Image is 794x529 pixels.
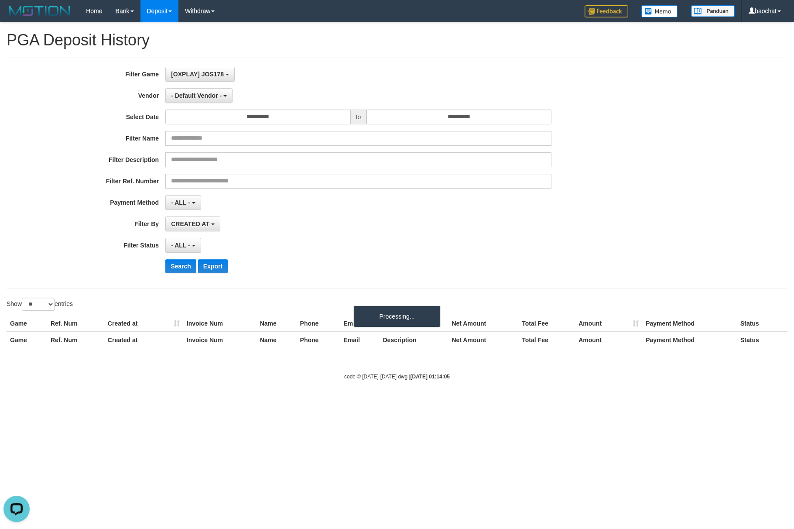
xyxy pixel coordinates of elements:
strong: [DATE] 01:14:05 [411,374,450,380]
button: Export [198,259,228,273]
th: Email [340,332,380,348]
th: Net Amount [448,332,518,348]
th: Created at [104,316,183,332]
th: Amount [575,332,642,348]
th: Ref. Num [47,316,104,332]
button: CREATED AT [165,216,220,231]
th: Game [7,316,47,332]
th: Invoice Num [183,316,257,332]
th: Payment Method [642,316,737,332]
th: Phone [297,332,340,348]
th: Status [737,316,787,332]
th: Invoice Num [183,332,257,348]
span: CREATED AT [171,220,209,227]
span: - Default Vendor - [171,92,222,99]
small: code © [DATE]-[DATE] dwg | [344,374,450,380]
th: Game [7,332,47,348]
th: Email [340,316,380,332]
span: to [350,110,367,124]
th: Payment Method [642,332,737,348]
img: Feedback.jpg [585,5,628,17]
th: Name [257,332,297,348]
button: Open LiveChat chat widget [3,3,30,30]
button: [OXPLAY] JOS178 [165,67,235,82]
th: Amount [575,316,642,332]
span: - ALL - [171,242,190,249]
button: - Default Vendor - [165,88,233,103]
th: Created at [104,332,183,348]
div: Processing... [353,306,441,327]
span: - ALL - [171,199,190,206]
label: Show entries [7,298,73,311]
th: Name [257,316,297,332]
th: Description [379,332,448,348]
th: Status [737,332,787,348]
h1: PGA Deposit History [7,31,787,49]
th: Phone [297,316,340,332]
img: panduan.png [691,5,735,17]
th: Ref. Num [47,332,104,348]
button: - ALL - [165,238,201,253]
th: Total Fee [518,316,575,332]
img: MOTION_logo.png [7,4,73,17]
span: [OXPLAY] JOS178 [171,71,224,78]
th: Total Fee [518,332,575,348]
select: Showentries [22,298,55,311]
button: Search [165,259,196,273]
img: Button%20Memo.svg [641,5,678,17]
th: Net Amount [448,316,518,332]
button: - ALL - [165,195,201,210]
